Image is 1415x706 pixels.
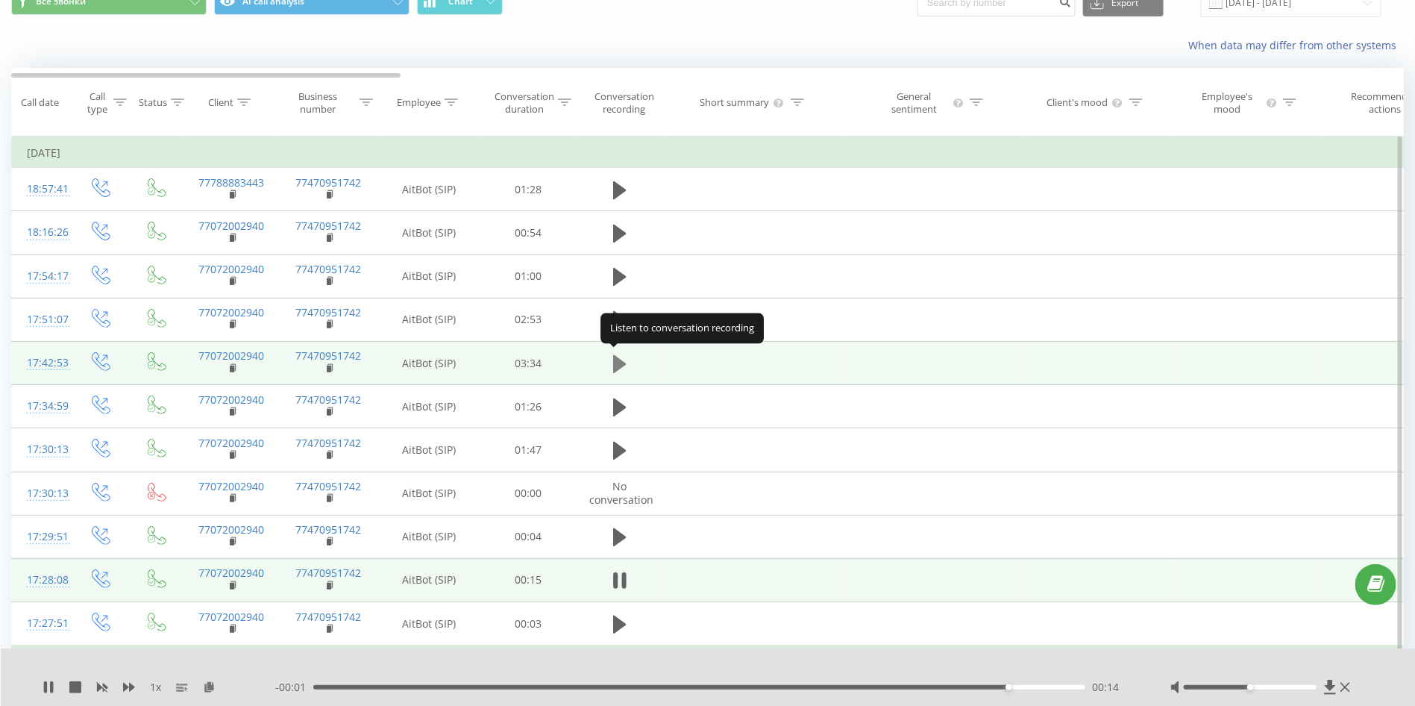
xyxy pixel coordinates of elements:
a: 77470951742 [296,566,362,580]
div: Client's mood [1047,96,1108,109]
td: AitBot (SIP) [377,472,482,515]
div: Short summary [700,96,769,109]
td: AitBot (SIP) [377,385,482,428]
div: 17:29:51 [27,522,57,552]
div: Status [139,96,167,109]
div: 17:34:59 [27,392,57,421]
div: Accessibility label [1005,684,1011,690]
div: Conversation duration [495,90,554,116]
div: 17:30:13 [27,435,57,464]
a: 77470951742 [296,393,362,407]
a: 77470951742 [296,436,362,450]
td: AitBot (SIP) [377,428,482,472]
div: Client [208,96,233,109]
a: 77072002940 [199,436,265,450]
span: 1 x [150,680,161,695]
a: 77470951742 [296,349,362,363]
a: 77470951742 [296,522,362,537]
a: 77470951742 [296,479,362,493]
a: 77470951742 [296,219,362,233]
a: 77072002940 [199,479,265,493]
div: 17:27:51 [27,609,57,638]
a: 77470951742 [296,305,362,319]
div: Conversation recording [588,90,660,116]
td: AitBot (SIP) [377,602,482,646]
div: Employee [397,96,441,109]
a: 77470951742 [296,610,362,624]
td: 00:04 [482,515,575,558]
a: 77470951742 [296,262,362,276]
a: 77788883443 [199,175,265,190]
a: 77072002940 [199,262,265,276]
td: 01:00 [482,254,575,298]
a: 77072002940 [199,610,265,624]
td: AitBot (SIP) [377,515,482,558]
a: When data may differ from other systems [1188,38,1404,52]
div: Business number [280,90,357,116]
div: General sentiment [879,90,950,116]
div: 17:51:07 [27,305,57,334]
div: Employee's mood [1192,90,1263,116]
span: No conversation [590,479,654,507]
td: AitBot (SIP) [377,254,482,298]
td: AitBot (SIP) [377,342,482,385]
div: Call date [21,96,59,109]
td: 00:03 [482,602,575,646]
td: AitBot (SIP) [377,298,482,341]
div: Call type [84,90,110,116]
div: 17:54:17 [27,262,57,291]
td: 01:28 [482,168,575,211]
td: AitBot (SIP) [377,211,482,254]
a: 77072002940 [199,393,265,407]
td: 01:26 [482,385,575,428]
div: 17:30:13 [27,479,57,508]
div: 17:28:08 [27,566,57,595]
span: - 00:01 [275,680,313,695]
div: 18:16:26 [27,218,57,247]
td: 01:47 [482,428,575,472]
div: 17:42:53 [27,349,57,378]
span: 00:14 [1093,680,1120,695]
div: 18:57:41 [27,175,57,204]
td: 00:54 [482,211,575,254]
td: AitBot (SIP) [377,558,482,602]
td: AitBot (SIP) [377,168,482,211]
td: 02:53 [482,298,575,341]
a: 77072002940 [199,566,265,580]
td: 00:00 [482,472,575,515]
div: Listen to conversation recording [600,313,764,343]
a: 77072002940 [199,522,265,537]
td: 00:15 [482,558,575,602]
div: Accessibility label [1247,684,1253,690]
a: 77470951742 [296,175,362,190]
a: 77072002940 [199,349,265,363]
a: 77072002940 [199,219,265,233]
a: 77072002940 [199,305,265,319]
td: 03:34 [482,342,575,385]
